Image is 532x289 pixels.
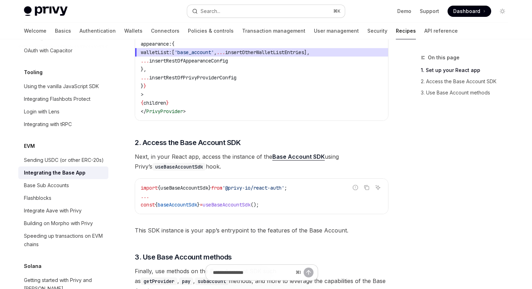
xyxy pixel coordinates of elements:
a: Authentication [80,22,116,39]
span: ... [141,74,149,81]
a: Speeding up transactions on EVM chains [18,230,108,251]
span: insertRestOfAppearanceConfig [149,58,228,64]
a: User management [314,22,359,39]
span: appearance: [141,41,172,47]
span: import [141,185,158,191]
span: { [155,202,158,208]
a: Recipes [396,22,416,39]
span: useBaseAccountSdk [160,185,208,191]
span: const [141,202,155,208]
span: from [211,185,222,191]
h5: EVM [24,142,35,150]
span: ], [304,49,310,55]
a: Base Sub Accounts [18,179,108,192]
a: Support [420,8,439,15]
div: Search... [201,7,220,15]
span: > [141,91,144,98]
span: ... [217,49,225,55]
a: Connectors [151,22,179,39]
a: Dashboard [448,6,491,17]
h5: Solana [24,262,42,270]
span: useBaseAccountSdk [203,202,251,208]
span: Next, in your React app, access the instance of the using Privy’s hook. [135,152,388,171]
input: Ask a question... [213,265,293,280]
span: ⌘ K [333,8,341,14]
a: Wallets [124,22,142,39]
span: PrivyProvider [146,108,183,114]
img: light logo [24,6,68,16]
a: Base Account SDK [272,153,325,160]
div: Integrating the Base App [24,169,85,177]
a: Integrating Flashbots Protect [18,93,108,105]
a: Policies & controls [188,22,234,39]
a: Integrating the Base App [18,166,108,179]
a: Integrate Aave with Privy [18,204,108,217]
span: Dashboard [453,8,480,15]
button: Ask AI [373,183,382,192]
div: Building on Morpho with Privy [24,219,93,228]
a: 2. Access the Base Account SDK [421,76,514,87]
div: OAuth with Capacitor [24,46,72,55]
span: On this page [428,53,460,62]
a: 1. Set up your React app [421,65,514,76]
h5: Tooling [24,68,43,77]
span: } [208,185,211,191]
a: Building on Morpho with Privy [18,217,108,230]
span: ; [284,185,287,191]
span: } [166,100,169,106]
span: }, [141,66,146,72]
span: walletList: [141,49,172,55]
a: Transaction management [242,22,305,39]
span: '@privy-io/react-auth' [222,185,284,191]
a: Basics [55,22,71,39]
div: Speeding up transactions on EVM chains [24,232,104,249]
a: 3. Use Base Account methods [421,87,514,98]
a: Demo [397,8,411,15]
span: { [158,185,160,191]
span: ... [141,58,149,64]
div: Sending USDC (or other ERC-20s) [24,156,104,164]
span: } [141,83,144,89]
a: Welcome [24,22,46,39]
button: Send message [304,268,313,277]
span: { [141,100,144,106]
a: Sending USDC (or other ERC-20s) [18,154,108,166]
div: Using the vanilla JavaScript SDK [24,82,99,91]
span: baseAccountSdk [158,202,197,208]
div: Login with Lens [24,107,59,116]
span: , [214,49,217,55]
div: Integrating Flashbots Protect [24,95,90,103]
span: ... [141,193,149,199]
span: 3. Use Base Account methods [135,252,232,262]
div: Integrate Aave with Privy [24,206,82,215]
span: } [197,202,200,208]
div: Integrating with tRPC [24,120,72,129]
div: Flashblocks [24,194,51,202]
button: Copy the contents from the code block [362,183,371,192]
span: This SDK instance is your app’s entrypoint to the features of the Base Account. [135,225,388,235]
span: > [183,108,186,114]
span: { [172,41,175,47]
span: (); [251,202,259,208]
span: children [144,100,166,106]
a: Security [367,22,387,39]
a: Flashblocks [18,192,108,204]
a: OAuth with Capacitor [18,44,108,57]
span: = [200,202,203,208]
code: useBaseAccountSdk [152,163,206,171]
span: </ [141,108,146,114]
span: insertOtherWalletListEntries [225,49,304,55]
div: Base Sub Accounts [24,181,69,190]
span: 2. Access the Base Account SDK [135,138,241,147]
a: Integrating with tRPC [18,118,108,131]
span: 'base_account' [175,49,214,55]
button: Open search [187,5,345,18]
span: } [144,83,146,89]
a: Using the vanilla JavaScript SDK [18,80,108,93]
span: [ [172,49,175,55]
span: insertRestOfPrivyProviderConfig [149,74,236,81]
a: API reference [424,22,458,39]
a: Login with Lens [18,105,108,118]
button: Toggle dark mode [497,6,508,17]
button: Report incorrect code [351,183,360,192]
